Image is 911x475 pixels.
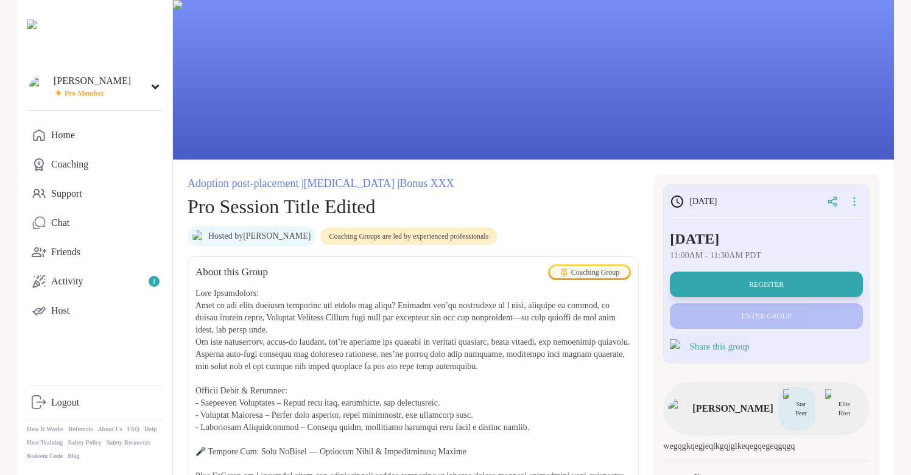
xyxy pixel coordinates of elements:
[51,396,79,409] div: Logout
[68,425,93,434] a: Referrals
[51,158,88,171] div: Coaching
[51,245,80,259] div: Friends
[670,228,863,250] h3: [DATE]
[188,177,304,189] span: Adoption post-placement |
[27,19,163,62] img: ShareWell Nav Logo
[144,425,157,434] a: Help
[792,399,811,418] span: Star Peer
[188,192,639,221] h1: Pro Session Title Edited
[670,339,684,354] img: ShareWell Logomark
[27,237,163,267] a: Friends
[127,425,139,434] a: FAQ
[51,128,75,142] div: Home
[195,264,268,280] h2: About this Group
[668,399,688,418] img: billy
[208,230,311,242] a: Hosted by[PERSON_NAME]
[27,150,163,179] a: Coaching
[51,304,69,317] div: Host
[192,230,204,242] img: billy
[399,177,454,189] span: Bonus XXX
[689,340,749,354] span: Share this group
[27,179,163,208] a: Support
[670,334,749,359] button: Share this group
[51,216,69,230] div: Chat
[550,266,630,278] div: Coaching Group
[304,177,400,189] span: [MEDICAL_DATA] |
[749,280,784,289] span: Register
[27,121,163,150] a: Home
[663,440,870,452] span: wegqgkqegjeqlkgqjglkeqegqegeqgqgq
[27,452,63,460] a: Redeem Code
[97,425,122,434] a: About Us
[692,401,773,416] span: [PERSON_NAME]
[670,250,863,262] span: 11:00AM - 11:30AM PDT
[107,438,150,447] a: Safety Resources
[825,389,831,428] img: Elite Host
[27,267,163,296] a: Activity1
[152,276,156,287] span: 1
[27,438,63,447] a: Host Training
[27,208,163,237] a: Chat
[27,388,163,417] a: Logout
[27,425,63,434] a: How It Works
[29,77,49,96] img: david
[670,303,863,329] button: Enter group
[68,452,79,460] a: Blog
[329,231,488,241] span: Coaching Groups are led by experienced professionals
[834,399,855,418] span: Elite Host
[68,438,101,447] a: Safety Policy
[54,74,131,88] div: [PERSON_NAME]
[670,194,717,209] h3: [DATE]
[783,389,789,428] img: Star Peer
[27,296,163,325] a: Host
[51,187,82,200] div: Support
[51,275,83,288] div: Activity
[741,311,791,321] span: Enter group
[663,382,870,435] a: billy[PERSON_NAME]Star PeerStar PeerElite HostElite Host
[65,88,104,99] span: Pro Member
[670,272,863,297] button: Register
